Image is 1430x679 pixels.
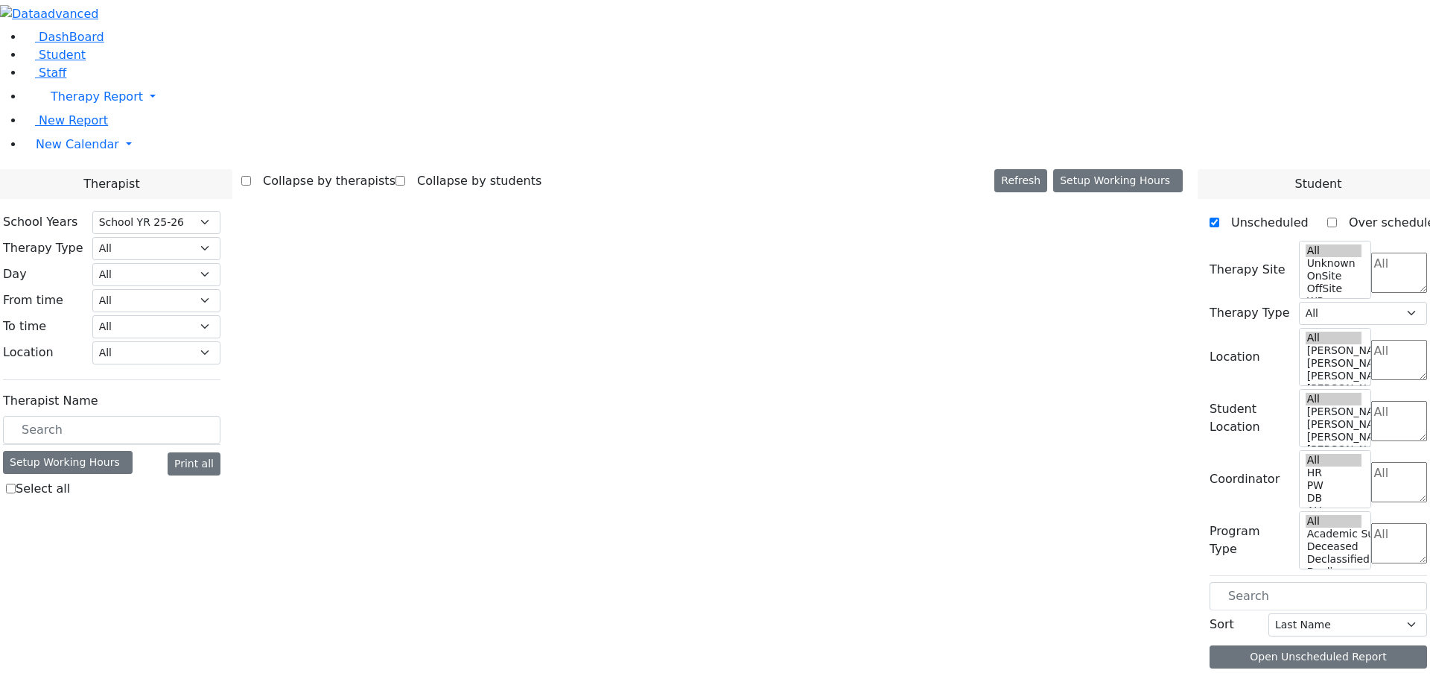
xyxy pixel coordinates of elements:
[1306,405,1362,418] option: [PERSON_NAME] 5
[3,344,54,361] label: Location
[39,66,66,80] span: Staff
[3,318,46,335] label: To time
[994,169,1047,192] button: Refresh
[1306,566,1362,578] option: Declines
[16,480,70,498] label: Select all
[3,416,220,444] input: Search
[1294,175,1341,193] span: Student
[24,82,1430,112] a: Therapy Report
[1210,400,1290,436] label: Student Location
[3,451,133,474] div: Setup Working Hours
[3,265,27,283] label: Day
[1306,454,1362,467] option: All
[1306,505,1362,517] option: AH
[1306,282,1362,295] option: OffSite
[24,113,108,127] a: New Report
[1219,211,1309,235] label: Unscheduled
[1306,467,1362,479] option: HR
[39,48,86,62] span: Student
[1306,492,1362,505] option: DB
[1306,431,1362,443] option: [PERSON_NAME] 3
[24,30,104,44] a: DashBoard
[1210,616,1234,634] label: Sort
[1210,522,1290,558] label: Program Type
[24,66,66,80] a: Staff
[1306,540,1362,553] option: Deceased
[51,89,143,104] span: Therapy Report
[1306,257,1362,270] option: Unknown
[1306,528,1362,540] option: Academic Support
[1053,169,1183,192] button: Setup Working Hours
[1306,479,1362,492] option: PW
[1306,357,1362,370] option: [PERSON_NAME] 4
[24,130,1430,160] a: New Calendar
[39,30,104,44] span: DashBoard
[1306,443,1362,456] option: [PERSON_NAME] 2
[1306,515,1362,528] option: All
[1371,253,1427,293] textarea: Search
[1210,304,1290,322] label: Therapy Type
[3,213,77,231] label: School Years
[1210,348,1260,366] label: Location
[168,452,220,476] button: Print all
[3,239,83,257] label: Therapy Type
[83,175,139,193] span: Therapist
[405,169,541,193] label: Collapse by students
[251,169,395,193] label: Collapse by therapists
[1306,344,1362,357] option: [PERSON_NAME] 5
[1306,332,1362,344] option: All
[1306,393,1362,405] option: All
[1371,401,1427,441] textarea: Search
[1210,261,1286,279] label: Therapy Site
[1306,244,1362,257] option: All
[1306,553,1362,566] option: Declassified
[1371,340,1427,380] textarea: Search
[1210,582,1427,610] input: Search
[24,48,86,62] a: Student
[1306,270,1362,282] option: OnSite
[36,137,119,151] span: New Calendar
[1306,370,1362,382] option: [PERSON_NAME] 3
[3,392,98,410] label: Therapist Name
[1371,462,1427,502] textarea: Search
[3,291,63,309] label: From time
[1306,295,1362,308] option: WP
[1306,382,1362,395] option: [PERSON_NAME] 2
[1210,470,1280,488] label: Coordinator
[1306,418,1362,431] option: [PERSON_NAME] 4
[1371,523,1427,563] textarea: Search
[39,113,108,127] span: New Report
[1210,645,1427,669] button: Open Unscheduled Report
